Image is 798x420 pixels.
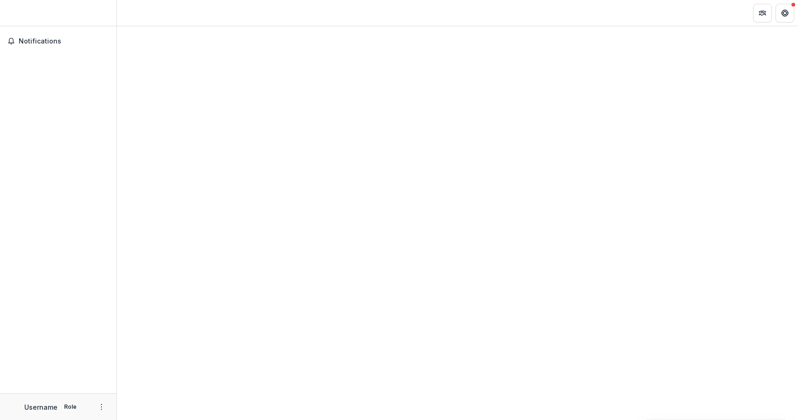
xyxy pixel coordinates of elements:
p: Role [61,403,79,411]
span: Notifications [19,37,109,45]
button: Partners [753,4,772,22]
button: Get Help [776,4,794,22]
button: More [96,401,107,413]
p: Username [24,402,58,412]
button: Notifications [4,34,113,49]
